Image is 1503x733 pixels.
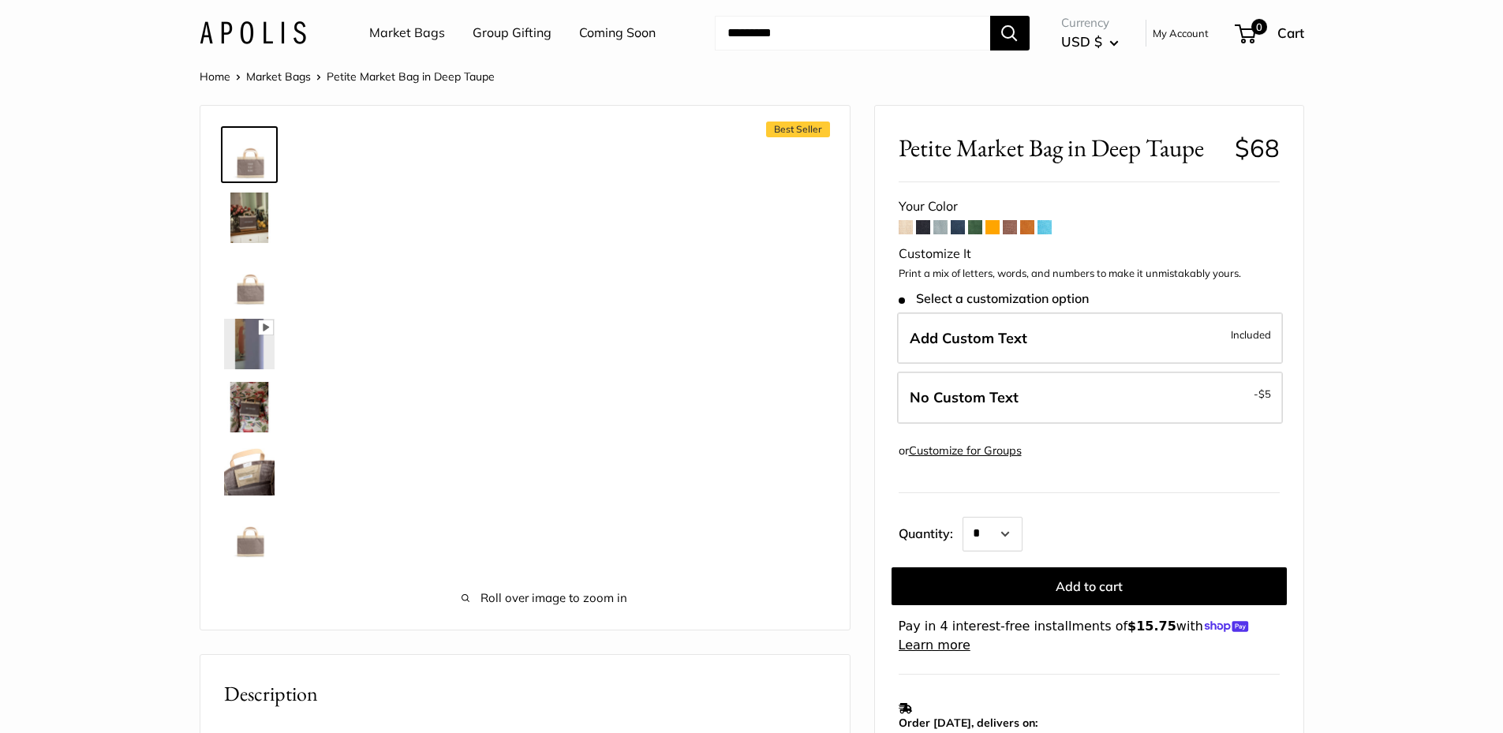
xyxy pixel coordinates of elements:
[897,312,1283,365] label: Add Custom Text
[1061,33,1102,50] span: USD $
[899,195,1280,219] div: Your Color
[224,319,275,369] img: Petite Market Bag in Deep Taupe
[1251,19,1266,35] span: 0
[899,716,1038,730] strong: Order [DATE], delivers on:
[221,252,278,309] a: Petite Market Bag in Deep Taupe
[221,442,278,499] a: Petite Market Bag in Deep Taupe
[899,133,1223,163] span: Petite Market Bag in Deep Taupe
[224,508,275,559] img: Petite Market Bag in Deep Taupe
[910,329,1027,347] span: Add Custom Text
[224,382,275,432] img: Petite Market Bag in Deep Taupe
[766,122,830,137] span: Best Seller
[910,388,1019,406] span: No Custom Text
[221,189,278,246] a: Petite Market Bag in Deep Taupe
[221,379,278,436] a: Petite Market Bag in Deep Taupe
[899,242,1280,266] div: Customize It
[1277,24,1304,41] span: Cart
[221,316,278,372] a: Petite Market Bag in Deep Taupe
[224,256,275,306] img: Petite Market Bag in Deep Taupe
[1231,325,1271,344] span: Included
[473,21,551,45] a: Group Gifting
[899,291,1089,306] span: Select a customization option
[897,372,1283,424] label: Leave Blank
[221,505,278,562] a: Petite Market Bag in Deep Taupe
[327,587,762,609] span: Roll over image to zoom in
[909,443,1022,458] a: Customize for Groups
[200,66,495,87] nav: Breadcrumb
[224,193,275,243] img: Petite Market Bag in Deep Taupe
[899,440,1022,462] div: or
[224,445,275,496] img: Petite Market Bag in Deep Taupe
[246,69,311,84] a: Market Bags
[369,21,445,45] a: Market Bags
[1258,387,1271,400] span: $5
[1153,24,1209,43] a: My Account
[1061,29,1119,54] button: USD $
[579,21,656,45] a: Coming Soon
[327,69,495,84] span: Petite Market Bag in Deep Taupe
[1235,133,1280,163] span: $68
[899,266,1280,282] p: Print a mix of letters, words, and numbers to make it unmistakably yours.
[221,126,278,183] a: Petite Market Bag in Deep Taupe
[715,16,990,50] input: Search...
[200,69,230,84] a: Home
[899,512,963,552] label: Quantity:
[1254,384,1271,403] span: -
[200,21,306,44] img: Apolis
[1236,21,1304,46] a: 0 Cart
[990,16,1030,50] button: Search
[224,129,275,180] img: Petite Market Bag in Deep Taupe
[892,567,1287,605] button: Add to cart
[1061,12,1119,34] span: Currency
[224,679,826,709] h2: Description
